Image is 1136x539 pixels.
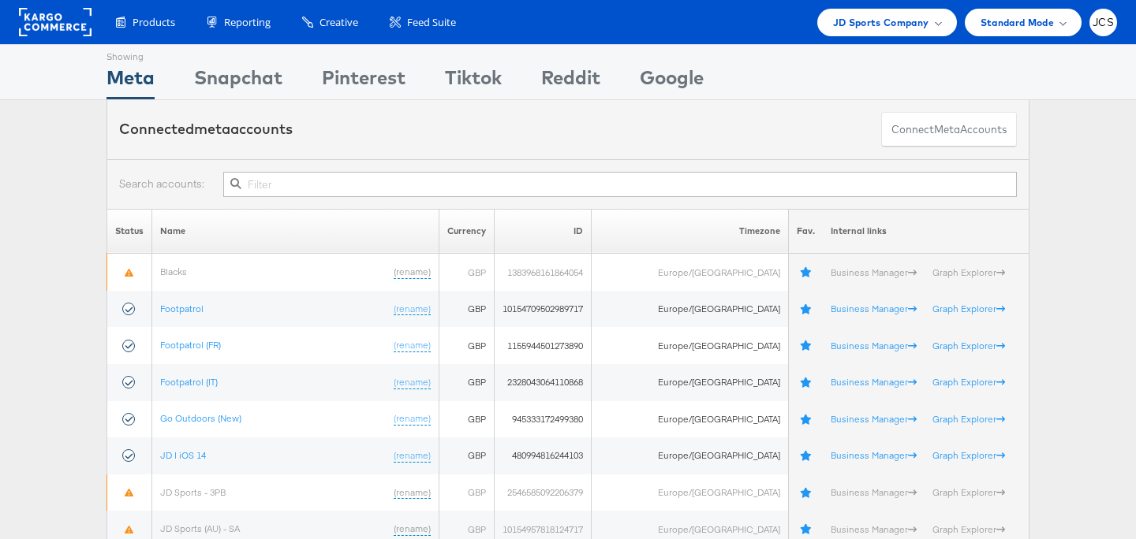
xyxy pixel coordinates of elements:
a: Graph Explorer [932,413,1005,425]
a: (rename) [394,522,431,536]
td: GBP [439,254,495,291]
td: Europe/[GEOGRAPHIC_DATA] [592,437,788,474]
span: JCS [1093,17,1114,28]
td: Europe/[GEOGRAPHIC_DATA] [592,327,788,364]
div: Google [640,64,704,99]
td: 2546585092206379 [495,474,592,511]
td: GBP [439,364,495,401]
a: Graph Explorer [932,340,1005,351]
td: Europe/[GEOGRAPHIC_DATA] [592,254,788,291]
a: Business Manager [831,486,917,498]
td: 1155944501273890 [495,327,592,364]
a: Business Manager [831,523,917,535]
td: 1383968161864054 [495,254,592,291]
td: Europe/[GEOGRAPHIC_DATA] [592,474,788,511]
a: (rename) [394,376,431,389]
td: GBP [439,291,495,328]
td: 945333172499380 [495,401,592,438]
a: Blacks [160,266,187,277]
a: Graph Explorer [932,486,1005,498]
a: JD Sports - 3PB [160,486,226,498]
a: (rename) [394,266,431,279]
input: Filter [223,172,1017,197]
td: GBP [439,474,495,511]
a: Footpatrol [160,303,204,314]
td: Europe/[GEOGRAPHIC_DATA] [592,364,788,401]
div: Meta [106,64,155,99]
span: meta [194,120,230,138]
th: Status [107,209,152,254]
a: (rename) [394,486,431,500]
a: Business Manager [831,449,917,461]
span: Reporting [224,15,271,30]
a: (rename) [394,303,431,316]
a: Business Manager [831,266,917,278]
a: (rename) [394,412,431,426]
th: ID [495,209,592,254]
button: ConnectmetaAccounts [881,112,1017,147]
span: Standard Mode [981,14,1054,31]
th: Name [152,209,439,254]
td: GBP [439,437,495,474]
a: (rename) [394,339,431,352]
span: meta [934,122,960,137]
a: Business Manager [831,340,917,351]
div: Tiktok [445,64,502,99]
a: JD | iOS 14 [160,449,206,461]
td: Europe/[GEOGRAPHIC_DATA] [592,401,788,438]
a: Business Manager [831,413,917,425]
a: Graph Explorer [932,449,1005,461]
td: 10154709502989717 [495,291,592,328]
a: Business Manager [831,303,917,314]
div: Connected accounts [119,119,293,139]
th: Timezone [592,209,788,254]
div: Pinterest [322,64,405,99]
a: Footpatrol (FR) [160,339,221,351]
td: 2328043064110868 [495,364,592,401]
td: 480994816244103 [495,437,592,474]
a: Graph Explorer [932,376,1005,388]
a: Business Manager [831,376,917,388]
a: Footpatrol (IT) [160,376,218,388]
a: JD Sports (AU) - SA [160,522,240,534]
span: Creative [319,15,358,30]
div: Snapchat [194,64,282,99]
a: Graph Explorer [932,523,1005,535]
th: Currency [439,209,495,254]
span: Feed Suite [407,15,456,30]
div: Showing [106,45,155,64]
td: GBP [439,327,495,364]
a: Graph Explorer [932,303,1005,314]
a: Graph Explorer [932,266,1005,278]
td: Europe/[GEOGRAPHIC_DATA] [592,291,788,328]
a: Go Outdoors (New) [160,412,241,424]
td: GBP [439,401,495,438]
div: Reddit [541,64,600,99]
span: Products [133,15,175,30]
span: JD Sports Company [833,14,929,31]
a: (rename) [394,449,431,463]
